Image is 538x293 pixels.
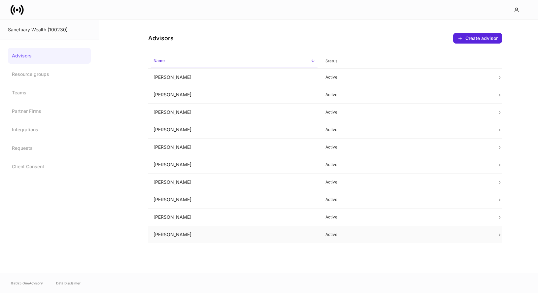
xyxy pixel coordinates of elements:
[153,57,165,64] h6: Name
[56,280,81,286] a: Data Disclaimer
[8,103,91,119] a: Partner Firms
[8,140,91,156] a: Requests
[325,75,487,80] p: Active
[148,34,174,42] h4: Advisors
[148,139,320,156] td: [PERSON_NAME]
[148,209,320,226] td: [PERSON_NAME]
[148,121,320,139] td: [PERSON_NAME]
[148,174,320,191] td: [PERSON_NAME]
[8,66,91,82] a: Resource groups
[148,86,320,104] td: [PERSON_NAME]
[325,58,337,64] h6: Status
[148,226,320,244] td: [PERSON_NAME]
[325,110,487,115] p: Active
[325,214,487,220] p: Active
[8,159,91,175] a: Client Consent
[453,33,502,44] button: Create advisor
[8,85,91,101] a: Teams
[325,197,487,202] p: Active
[148,156,320,174] td: [PERSON_NAME]
[457,36,498,41] div: Create advisor
[148,191,320,209] td: [PERSON_NAME]
[11,280,43,286] span: © 2025 OneAdvisory
[325,179,487,185] p: Active
[8,48,91,64] a: Advisors
[8,122,91,138] a: Integrations
[323,54,489,68] span: Status
[325,127,487,132] p: Active
[325,92,487,97] p: Active
[8,26,91,33] div: Sanctuary Wealth (100230)
[148,69,320,86] td: [PERSON_NAME]
[325,162,487,167] p: Active
[325,232,487,237] p: Active
[148,104,320,121] td: [PERSON_NAME]
[325,145,487,150] p: Active
[151,54,318,68] span: Name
